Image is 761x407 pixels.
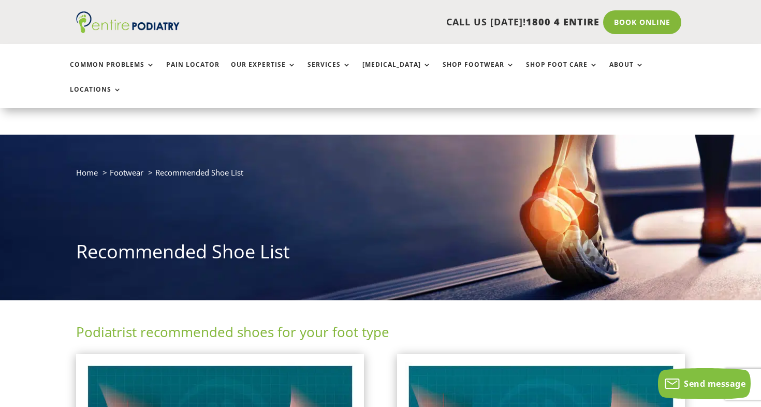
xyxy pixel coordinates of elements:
a: Footwear [110,167,143,178]
a: Shop Foot Care [526,61,598,83]
a: [MEDICAL_DATA] [362,61,431,83]
img: logo (1) [76,11,180,33]
a: About [609,61,644,83]
a: Pain Locator [166,61,219,83]
span: 1800 4 ENTIRE [526,16,599,28]
a: Services [308,61,351,83]
p: CALL US [DATE]! [216,16,599,29]
a: Home [76,167,98,178]
h2: Podiatrist recommended shoes for your foot type [76,323,685,346]
h1: Recommended Shoe List [76,239,685,270]
span: Recommended Shoe List [155,167,243,178]
nav: breadcrumb [76,166,685,187]
a: Book Online [603,10,681,34]
a: Locations [70,86,122,108]
a: Our Expertise [231,61,296,83]
a: Common Problems [70,61,155,83]
a: Entire Podiatry [76,25,180,35]
a: Shop Footwear [443,61,515,83]
button: Send message [658,368,751,399]
span: Send message [684,378,745,389]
